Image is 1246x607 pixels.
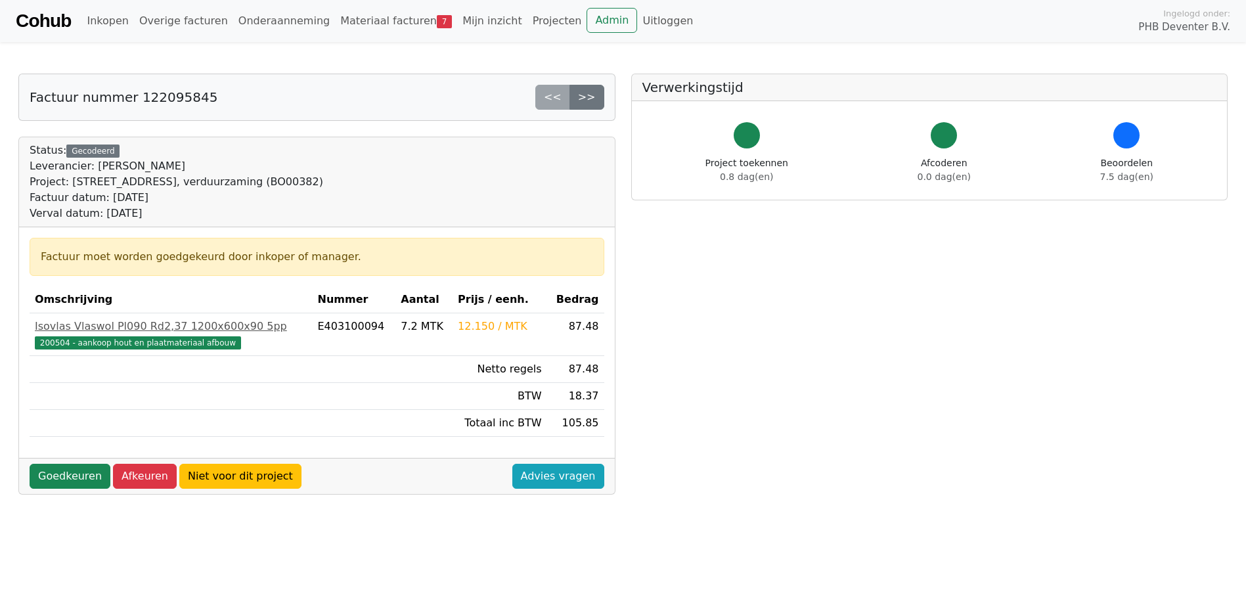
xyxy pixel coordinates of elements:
a: Admin [587,8,637,33]
div: Factuur moet worden goedgekeurd door inkoper of manager. [41,249,593,265]
div: Afcoderen [918,156,971,184]
span: 7.5 dag(en) [1100,171,1153,182]
td: 87.48 [547,313,604,356]
div: Verval datum: [DATE] [30,206,323,221]
td: E403100094 [313,313,396,356]
h5: Verwerkingstijd [642,79,1217,95]
a: Advies vragen [512,464,604,489]
span: Ingelogd onder: [1163,7,1230,20]
a: Afkeuren [113,464,177,489]
div: Beoordelen [1100,156,1153,184]
th: Aantal [395,286,453,313]
a: Isovlas Vlaswol Pl090 Rd2,37 1200x600x90 5pp200504 - aankoop hout en plaatmateriaal afbouw [35,319,307,350]
th: Nummer [313,286,396,313]
a: Inkopen [81,8,133,34]
a: Uitloggen [637,8,698,34]
div: Project toekennen [705,156,788,184]
div: Factuur datum: [DATE] [30,190,323,206]
div: Status: [30,143,323,221]
a: Goedkeuren [30,464,110,489]
a: Mijn inzicht [457,8,527,34]
a: Onderaanneming [233,8,335,34]
div: 7.2 MTK [401,319,447,334]
a: Overige facturen [134,8,233,34]
h5: Factuur nummer 122095845 [30,89,217,105]
a: Cohub [16,5,71,37]
th: Prijs / eenh. [453,286,547,313]
span: 7 [437,15,452,28]
a: Materiaal facturen7 [335,8,457,34]
a: Projecten [527,8,587,34]
td: 18.37 [547,383,604,410]
td: Totaal inc BTW [453,410,547,437]
div: Gecodeerd [66,145,120,158]
span: 0.0 dag(en) [918,171,971,182]
div: Project: [STREET_ADDRESS], verduurzaming (BO00382) [30,174,323,190]
span: PHB Deventer B.V. [1138,20,1230,35]
div: 12.150 / MTK [458,319,542,334]
th: Omschrijving [30,286,313,313]
td: 87.48 [547,356,604,383]
td: Netto regels [453,356,547,383]
span: 200504 - aankoop hout en plaatmateriaal afbouw [35,336,241,349]
th: Bedrag [547,286,604,313]
a: Niet voor dit project [179,464,301,489]
div: Leverancier: [PERSON_NAME] [30,158,323,174]
div: Isovlas Vlaswol Pl090 Rd2,37 1200x600x90 5pp [35,319,307,334]
a: >> [569,85,604,110]
span: 0.8 dag(en) [720,171,773,182]
td: BTW [453,383,547,410]
td: 105.85 [547,410,604,437]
